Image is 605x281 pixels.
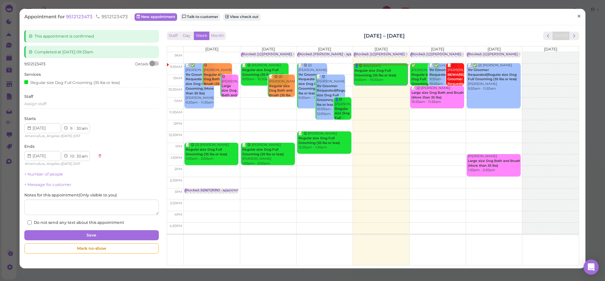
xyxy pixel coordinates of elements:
span: 12pm [173,122,182,126]
div: 📝 😋 [PERSON_NAME] 12:30pm - 1:30pm [298,131,351,150]
div: | | [24,133,95,139]
label: Notes for this appointment ( Only visible to you ) [24,192,117,198]
b: 1hr Groomer Requested|Regular size Dog Full Grooming (35 lbs or less) [298,73,331,95]
b: 1hr Groomer Requested|Regular size Dog Full Grooming (35 lbs or less) [317,84,350,107]
span: America/Los_Angeles [25,134,60,138]
div: Details [135,61,148,67]
a: Talk to customer [180,13,220,21]
h2: [DATE] – [DATE] [364,32,405,39]
a: + Number of people [24,172,63,176]
div: 📝 😋 (2) [PERSON_NAME] 9:30am - 11:30am [298,63,327,100]
div: Blocked: ()()[PERSON_NAME] • appointment [411,52,486,57]
div: Blocked: ()()[PERSON_NAME] • appointment [355,52,429,57]
div: 📝 😋 [PERSON_NAME] [PERSON_NAME] 1:00pm - 2:00pm [242,143,295,166]
label: Ends [24,144,34,149]
b: 1hr Groomer Requested|Large size Dog Full Grooming (More than 35 lbs) [186,73,215,95]
span: Assign staff [24,101,46,106]
button: Month [209,32,226,40]
button: prev [543,32,553,40]
div: 📝 (2) [PERSON_NAME] 10:30am - 11:30am [411,86,464,105]
b: Regular size Dog Full Grooming (35 lbs or less) [355,69,396,77]
div: 📝 😋 [PERSON_NAME] 10:00am - 12:00pm [316,75,345,116]
span: America/Los_Angeles [25,162,60,166]
span: 10:30am [168,87,182,92]
div: 😋 [PERSON_NAME] 9:30am - 10:30am [203,63,232,100]
span: 3pm [175,190,182,194]
button: Day [179,32,194,40]
div: 📝 😋 (2) [PERSON_NAME] 1:00pm - 2:00pm [185,143,238,161]
span: × [577,12,581,21]
button: [DATE] [553,32,570,40]
div: Regular size Dog Full Grooming (35 lbs or less) [24,79,120,86]
div: Open Intercom Messenger [584,260,599,275]
b: BEWARE|1hr Groomer Requested [447,73,469,86]
div: 😋 [PERSON_NAME] 10:00am - 11:00am [221,75,238,126]
span: [DATE] [431,47,444,51]
span: 11:30am [169,110,182,114]
a: × [573,9,585,24]
span: [DATE] [205,47,219,51]
b: Regular size Dog Bath and Brush (35 lbs or less) [204,73,230,91]
div: 📝 ✅ Lingh Ha 9:30am - 10:30am [429,63,458,86]
span: 9am [175,53,182,57]
div: Blocked: ()()[PERSON_NAME] • appointment [242,52,317,57]
a: 9512123473 [66,14,94,20]
span: 10am [173,76,182,80]
a: New appointment [135,13,177,21]
input: Do not send any text about this appointment [27,220,32,224]
div: Appointment for [24,14,131,20]
span: 9512123473 [95,14,128,20]
span: 9:30am [170,65,182,69]
div: This appointment is confirmed [24,30,159,43]
span: 1pm [175,144,182,148]
div: 📝 😋 [PERSON_NAME] 9:30am - 10:30am [242,63,289,82]
div: 📝 😋 (2) [PERSON_NAME] 10:00am - 11:00am [269,75,295,112]
b: 1hr Groomer Requested [429,68,450,77]
label: Staff [24,94,33,99]
label: Services [24,72,41,77]
div: Blocked: ()()[PERSON_NAME] • appointment [468,52,542,57]
span: [DATE] [62,134,72,138]
span: 9512123473 [24,62,45,66]
button: next [569,32,579,40]
span: [DATE] [488,47,501,51]
span: [DATE] [544,47,557,51]
div: 👤😋 9512123473 9:30am - 10:30am [354,64,407,82]
span: DST [74,134,81,138]
button: Save [24,230,159,240]
b: Regular size Dog Full Grooming (35 lbs or less) [411,73,434,91]
button: Week [194,32,209,40]
b: Large size Dog Bath and Brush (More than 35 lbs) [222,84,237,116]
b: Regular size Dog Full Grooming (35 lbs or less) [335,107,352,134]
div: 📝 [PERSON_NAME] 9:30am - 10:30am [447,63,464,96]
label: Do not send any text about this appointment [27,220,124,225]
div: Blocked: 6266728993 • appointment [185,188,244,193]
span: 2:30pm [170,178,182,182]
span: 4pm [174,212,182,217]
span: 3:30pm [170,201,182,205]
div: Completed at [DATE] 09:33am [24,46,159,58]
a: + Message for customer [24,182,71,187]
div: | | [24,161,95,167]
b: 1hr Groomer Requested|Regular size Dog Full Grooming (35 lbs or less) [468,68,517,81]
span: [DATE] [318,47,331,51]
div: 📝 ✅ [PERSON_NAME] [PERSON_NAME] 9:30am - 11:30am [185,63,214,105]
b: Regular size Dog Bath and Brush (35 lbs or less) [269,84,292,102]
span: DST [74,162,81,166]
span: 1:30pm [171,156,182,160]
div: [PERSON_NAME] 1:30pm - 2:30pm [468,154,521,173]
b: Regular size Dog Full Grooming (35 lbs or less) [242,147,284,156]
span: [DATE] [62,162,72,166]
span: 12:30pm [169,133,182,137]
div: ✅ [PERSON_NAME] 9:30am - 10:30am [411,63,440,100]
label: Starts [24,116,36,122]
div: 📝 ✅ (2) [PERSON_NAME] [PERSON_NAME] 9:30am - 11:30am [468,63,521,91]
span: 2pm [175,167,182,171]
span: 11am [174,99,182,103]
a: View check out [223,13,261,21]
b: Regular size Dog Full Grooming (35 lbs or less) [242,68,284,77]
button: Staff [167,32,179,40]
div: Mark no-show [24,243,159,254]
b: Large size Dog Bath and Brush (More than 35 lbs) [411,91,464,99]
